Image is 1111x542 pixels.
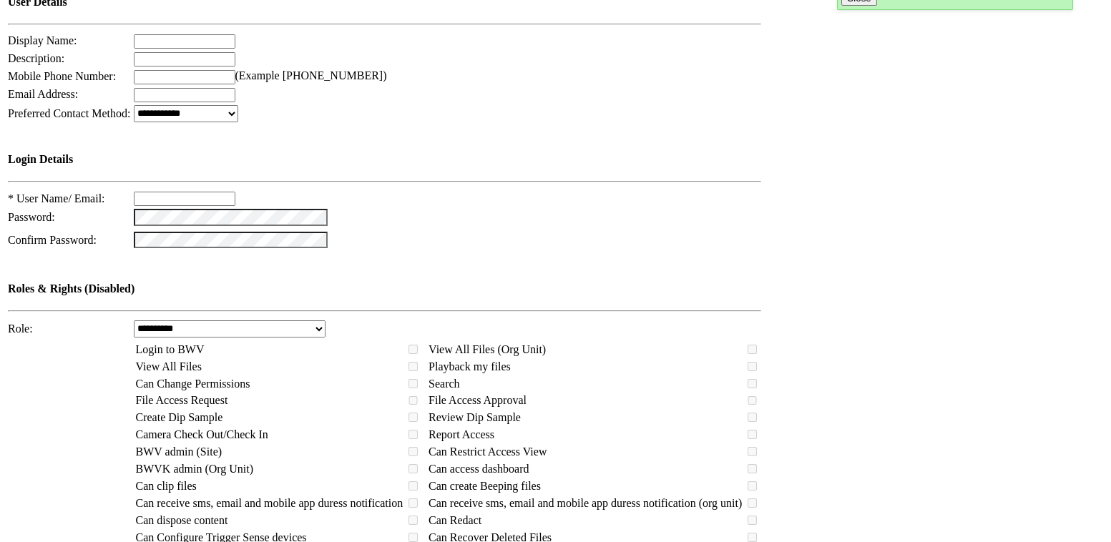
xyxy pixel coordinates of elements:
h4: Login Details [8,153,761,166]
span: Report Access [429,428,494,440]
span: (Example [PHONE_NUMBER]) [235,69,387,82]
span: Can access dashboard [429,463,529,475]
span: Can clip files [136,480,197,492]
span: Create Dip Sample [136,411,223,423]
span: Display Name: [8,34,77,46]
span: Camera Check Out/Check In [136,428,268,440]
td: Role: [7,320,132,338]
span: * User Name/ Email: [8,192,105,205]
span: Can Redact [429,514,481,526]
span: BWVK admin (Org Unit) [136,463,254,475]
span: Password: [8,211,55,223]
span: File Access Approval [429,394,527,406]
span: Can dispose content [136,514,228,526]
h4: Roles & Rights (Disabled) [8,282,761,295]
span: Can Restrict Access View [429,445,547,458]
span: BWV admin (Site) [136,445,222,458]
span: File Access Request [136,394,228,406]
span: Can receive sms, email and mobile app duress notification [136,497,403,509]
span: Login to BWV [136,343,205,355]
span: Description: [8,52,64,64]
span: Can create Beeping files [429,480,541,492]
span: View All Files [136,360,202,373]
span: Review Dip Sample [429,411,521,423]
span: Preferred Contact Method: [8,107,131,119]
span: Email Address: [8,88,78,100]
span: Search [429,378,460,390]
span: Mobile Phone Number: [8,70,116,82]
span: Confirm Password: [8,234,97,246]
span: Can receive sms, email and mobile app duress notification (org unit) [429,497,742,509]
span: View All Files (Org Unit) [429,343,546,355]
span: Playback my files [429,360,511,373]
span: Can Change Permissions [136,378,250,390]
